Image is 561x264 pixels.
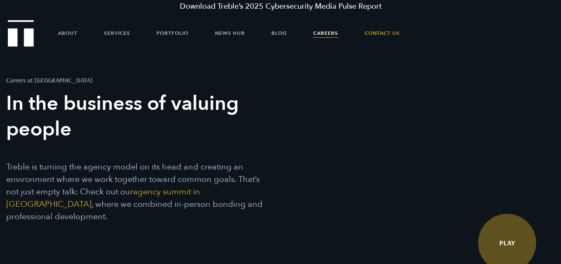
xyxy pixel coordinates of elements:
[215,21,245,46] a: News Hub
[104,21,130,46] a: Services
[365,21,400,46] a: Contact Us
[8,21,33,46] a: Treble Homepage
[8,20,34,46] img: Treble logo
[6,161,266,223] p: Treble is turning the agency model on its head and creating an environment where we work together...
[157,21,189,46] a: Portfolio
[313,21,338,46] a: Careers
[6,77,266,83] h1: Careers at [GEOGRAPHIC_DATA]
[6,186,200,210] a: agency summit in [GEOGRAPHIC_DATA]
[271,21,287,46] a: Blog
[6,91,266,142] h3: In the business of valuing people
[58,21,77,46] a: About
